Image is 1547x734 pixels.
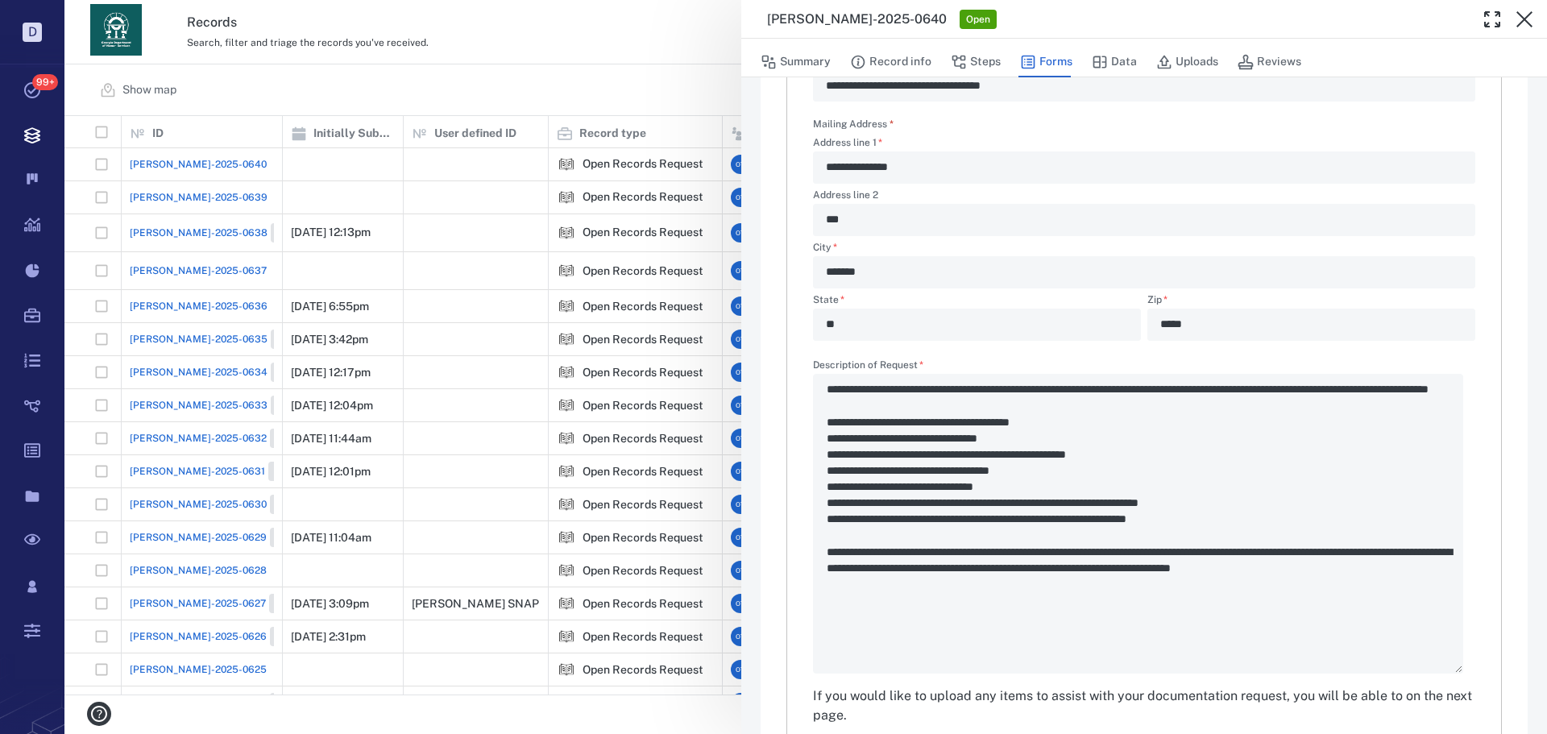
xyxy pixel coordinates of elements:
[890,118,894,130] span: required
[1147,295,1475,309] label: Zip
[761,47,831,77] button: Summary
[813,360,1475,374] label: Description of Request
[813,295,1141,309] label: State
[1238,47,1301,77] button: Reviews
[850,47,931,77] button: Record info
[963,13,993,27] span: Open
[813,243,1475,256] label: City
[813,686,1475,725] div: If you would like to upload any items to assist with your documentation request, you will be able...
[23,23,42,42] p: D
[1156,47,1218,77] button: Uploads
[1092,47,1137,77] button: Data
[813,190,1475,204] label: Address line 2
[1476,3,1508,35] button: Toggle Fullscreen
[1508,3,1541,35] button: Close
[36,11,69,26] span: Help
[1020,47,1072,77] button: Forms
[813,69,1475,102] div: Division:
[813,138,1475,151] label: Address line 1
[951,47,1001,77] button: Steps
[767,10,947,29] h3: [PERSON_NAME]-2025-0640
[813,118,894,131] label: Mailing Address
[32,74,58,90] span: 99+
